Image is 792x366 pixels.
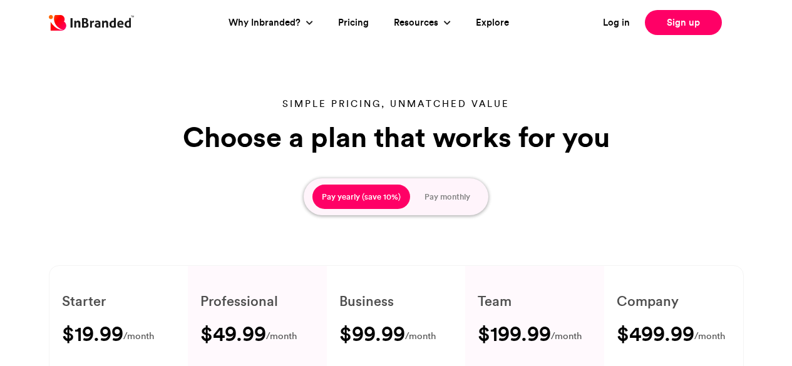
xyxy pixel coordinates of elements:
[177,97,615,111] p: Simple pricing, unmatched value
[476,16,509,30] a: Explore
[694,328,725,344] span: /month
[339,291,453,311] h6: Business
[62,323,123,343] h3: $19.99
[603,16,630,30] a: Log in
[339,323,405,343] h3: $99.99
[394,16,441,30] a: Resources
[123,328,154,344] span: /month
[266,328,297,344] span: /month
[405,328,436,344] span: /month
[338,16,369,30] a: Pricing
[551,328,582,344] span: /month
[617,323,694,343] h3: $499.99
[200,291,314,311] h6: Professional
[229,16,304,30] a: Why Inbranded?
[312,185,410,210] button: Pay yearly (save 10%)
[478,323,551,343] h3: $199.99
[49,15,134,31] img: Inbranded
[415,185,480,210] button: Pay monthly
[200,323,266,343] h3: $49.99
[177,121,615,153] h1: Choose a plan that works for you
[62,291,176,311] h6: Starter
[617,291,731,311] h6: Company
[645,10,722,35] a: Sign up
[478,291,592,311] h6: Team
